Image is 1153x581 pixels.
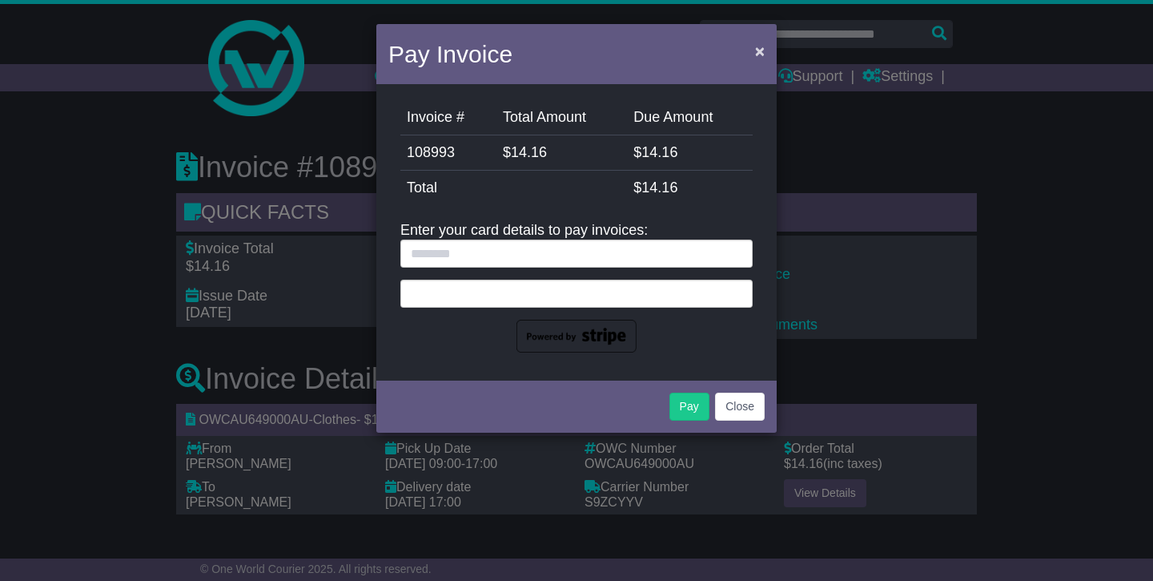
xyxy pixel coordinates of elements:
td: Invoice # [400,100,496,135]
img: powered-by-stripe.png [516,320,637,353]
button: Close [715,393,765,421]
button: Pay [669,393,709,421]
td: Due Amount [627,100,753,135]
span: 14.16 [641,180,677,196]
td: $ [627,171,753,206]
td: $ [627,135,753,171]
td: Total Amount [496,100,627,135]
iframe: Secure card payment input frame [411,285,742,299]
span: 14.16 [511,144,547,160]
td: Total [400,171,627,206]
div: Enter your card details to pay invoices: [400,222,753,353]
td: 108993 [400,135,496,171]
td: $ [496,135,627,171]
button: Close [747,34,773,67]
h4: Pay Invoice [388,36,512,72]
span: × [755,42,765,60]
span: 14.16 [641,144,677,160]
